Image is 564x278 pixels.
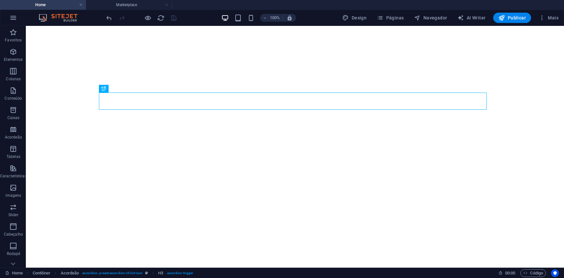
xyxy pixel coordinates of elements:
p: Conteúdo [5,96,22,101]
i: Este elemento é uma predefinição personalizável [145,271,148,275]
span: Publicar [498,15,526,21]
h6: 100% [270,14,280,22]
button: Mais [536,13,561,23]
p: Slider [8,212,18,217]
button: reload [157,14,165,22]
i: Recarregar página [157,14,165,22]
h6: Tempo de sessão [498,269,516,277]
p: Rodapé [7,251,20,256]
div: Design (Ctrl+Alt+Y) [340,13,369,23]
button: 100% [260,14,283,22]
span: AI Writer [457,15,485,21]
button: undo [105,14,113,22]
p: Imagens [5,193,21,198]
span: . accordion-trigger [166,269,194,277]
span: : [510,271,511,275]
span: Clique para selecionar. Clique duas vezes para editar [158,269,163,277]
span: Design [342,15,367,21]
p: Cabeçalho [4,232,23,237]
span: Código [523,269,543,277]
span: 00 00 [505,269,515,277]
button: Publicar [493,13,531,23]
span: . accordion .preset-accordion-v3-list-icon [81,269,143,277]
img: Editor Logo [37,14,86,22]
i: Desfazer: Apagar elementos (Ctrl+Z) [105,14,113,22]
span: Clique para selecionar. Clique duas vezes para editar [33,269,51,277]
a: Clique para cancelar a seleção. Clique duas vezes para abrir as Páginas [5,269,23,277]
p: Favoritos [5,38,22,43]
span: Páginas [377,15,404,21]
button: Usercentrics [551,269,559,277]
span: Navegador [414,15,447,21]
p: Caixas [7,115,20,120]
p: Tabelas [6,154,20,159]
p: Colunas [6,76,21,82]
button: Navegador [411,13,450,23]
p: Elementos [4,57,23,62]
nav: breadcrumb [33,269,194,277]
span: Mais [539,15,559,21]
h4: Marketplace [86,1,172,8]
button: Código [520,269,546,277]
span: Clique para selecionar. Clique duas vezes para editar [61,269,79,277]
button: Páginas [374,13,406,23]
p: Acordeão [5,135,22,140]
button: AI Writer [455,13,488,23]
button: Design [340,13,369,23]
